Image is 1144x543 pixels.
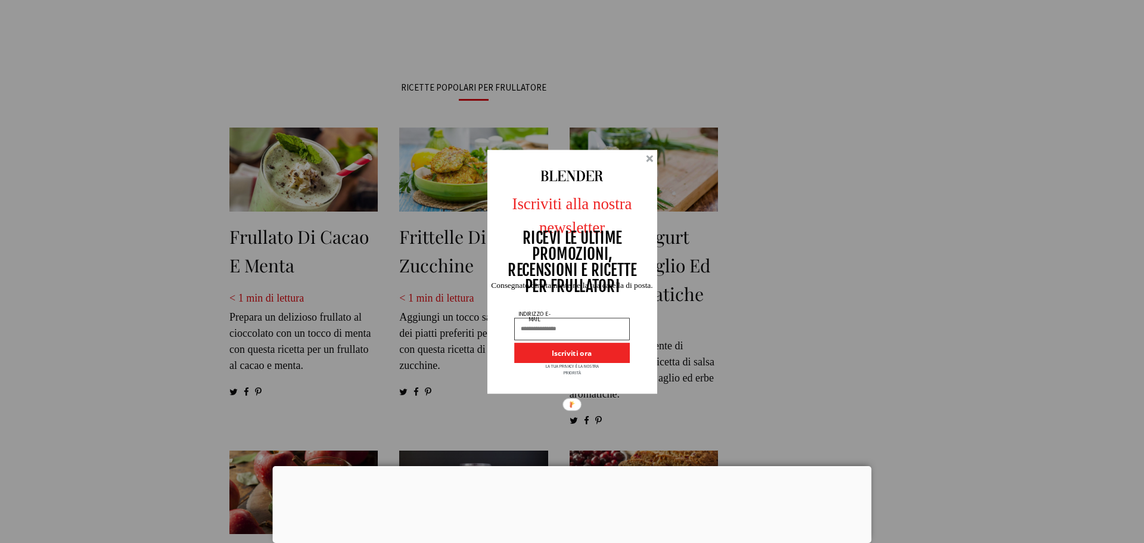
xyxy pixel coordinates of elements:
font: INDIRIZZO E-MAIL [518,310,551,323]
div: Iscriviti alla nostra newsletter [479,191,666,239]
button: Iscriviti ora [514,343,630,363]
div: Consegnato direttamente nella tua casella di posta. [479,281,666,288]
iframe: Annuncio [273,466,872,540]
font: Iscriviti ora [552,347,592,357]
font: Iscriviti alla nostra newsletter [512,195,632,237]
font: Consegnato direttamente nella tua casella di posta. [491,280,652,289]
font: LA TUA PRIVACY È LA NOSTRA PRIORITÀ [545,363,598,376]
font: RICEVI LE ULTIME PROMOZIONI, RECENSIONI E RICETTE PER FRULLATORI [508,228,636,296]
div: LA TUA PRIVACY È LA NOSTRA PRIORITÀ [543,362,601,376]
div: INDIRIZZO E-MAIL [514,311,555,322]
div: RICEVI LE ULTIME PROMOZIONI, RECENSIONI E RICETTE PER FRULLATORI [503,229,642,293]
